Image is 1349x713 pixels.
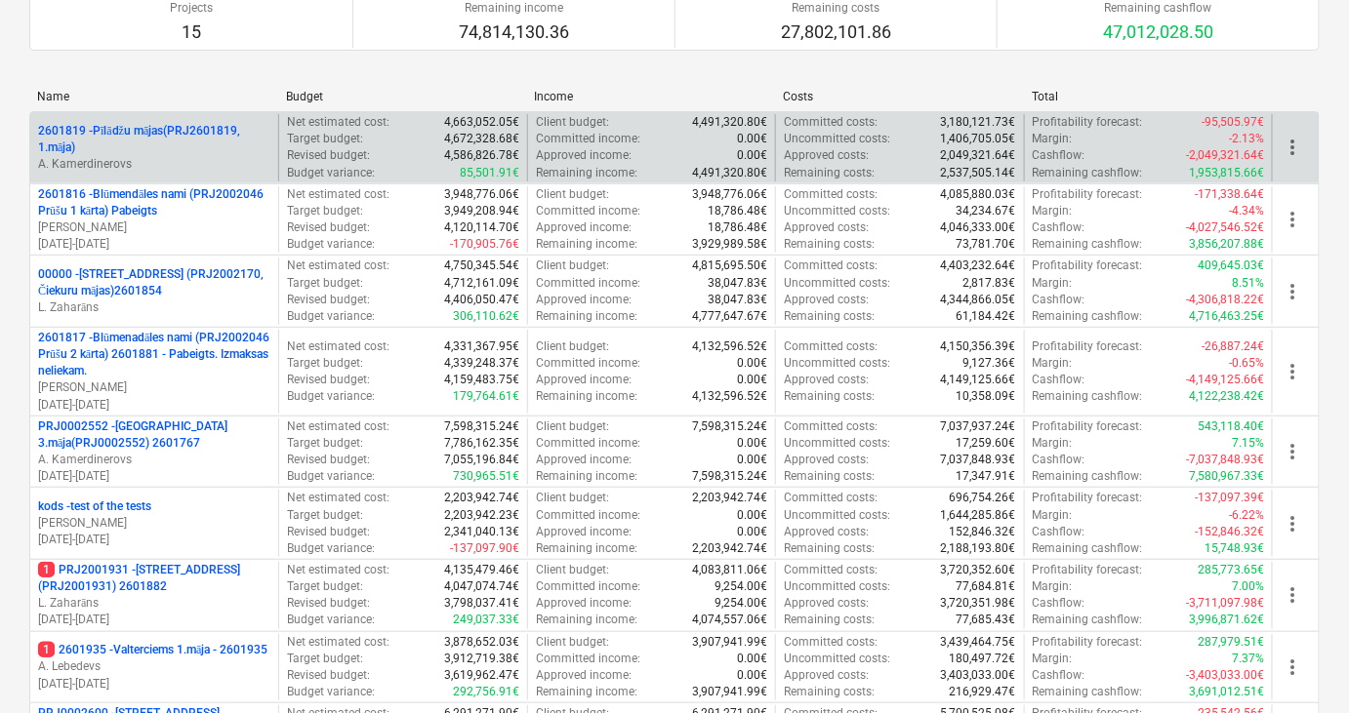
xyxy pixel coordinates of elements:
p: Profitability forecast : [1033,257,1143,274]
p: Approved income : [536,452,632,468]
p: Approved costs : [784,595,869,612]
p: 4,403,232.64€ [941,257,1016,274]
p: Approved costs : [784,372,869,388]
p: Revised budget : [287,452,370,468]
p: [PERSON_NAME] [38,515,270,532]
p: Remaining cashflow : [1033,236,1143,253]
p: Profitability forecast : [1033,562,1143,578]
p: Uncommitted costs : [784,435,890,452]
p: 3,948,776.06€ [444,186,519,203]
p: 7,786,162.35€ [444,435,519,452]
p: Budget variance : [287,308,375,325]
p: Remaining costs : [784,165,875,181]
p: Approved income : [536,292,632,308]
p: Net estimated cost : [287,562,389,578]
p: Margin : [1033,131,1073,147]
p: [PERSON_NAME] [38,379,270,396]
p: Remaining costs : [784,540,875,557]
p: Margin : [1033,578,1073,595]
p: A. Kamerdinerovs [38,452,270,468]
p: 4,074,557.06€ [692,612,767,628]
p: 15,748.93€ [1205,540,1264,557]
p: 4,491,320.80€ [692,114,767,131]
p: Margin : [1033,507,1073,524]
div: PRJ0002552 -[GEOGRAPHIC_DATA] 3.māja(PRJ0002552) 2601767A. Kamerdinerovs[DATE]-[DATE] [38,418,270,486]
p: 4,159,483.75€ [444,372,519,388]
p: 543,118.40€ [1198,418,1264,435]
p: 3,619,962.47€ [444,667,519,684]
p: Net estimated cost : [287,114,389,131]
p: L. Zaharāns [38,299,270,316]
p: 10,358.09€ [957,388,1016,405]
div: 2601816 -Blūmendāles nami (PRJ2002046 Prūšu 1 kārta) Pabeigts[PERSON_NAME][DATE]-[DATE] [38,186,270,254]
p: 0.00€ [737,524,767,540]
p: [DATE] - [DATE] [38,532,270,548]
p: 2601816 - Blūmendāles nami (PRJ2002046 Prūšu 1 kārta) Pabeigts [38,186,270,219]
p: 15 [170,20,213,44]
p: 3,907,941.99€ [692,634,767,651]
p: Committed income : [536,435,640,452]
p: -3,403,033.00€ [1186,667,1264,684]
div: Budget [286,90,519,103]
p: Client budget : [536,634,609,651]
p: [DATE] - [DATE] [38,236,270,253]
p: Approved income : [536,147,632,164]
p: Committed costs : [784,634,878,651]
p: 2,203,942.74€ [444,490,519,506]
p: Uncommitted costs : [784,578,890,595]
p: 3,720,351.98€ [941,595,1016,612]
p: 7.00% [1232,578,1264,595]
p: Committed costs : [784,562,878,578]
p: 38,047.83€ [708,292,767,308]
p: Committed income : [536,651,640,667]
p: Approved costs : [784,219,869,236]
p: 0.00€ [737,507,767,524]
p: Client budget : [536,418,609,435]
div: 12601935 -Valterciems 1.māja - 2601935A. Lebedevs[DATE]-[DATE] [38,642,270,692]
p: 7,598,315.24€ [444,418,519,435]
p: 3,996,871.62€ [1189,612,1264,628]
p: Committed costs : [784,338,878,355]
p: Uncommitted costs : [784,651,890,667]
p: Cashflow : [1033,667,1085,684]
p: 17,259.60€ [957,435,1016,452]
p: Committed costs : [784,186,878,203]
p: Client budget : [536,186,609,203]
iframe: Chat Widget [1251,619,1349,713]
p: Net estimated cost : [287,338,389,355]
p: -3,711,097.98€ [1186,595,1264,612]
p: Remaining income : [536,165,637,181]
p: Cashflow : [1033,147,1085,164]
p: 4,586,826.78€ [444,147,519,164]
p: Approved income : [536,524,632,540]
p: PRJ0002552 - [GEOGRAPHIC_DATA] 3.māja(PRJ0002552) 2601767 [38,418,270,452]
p: 7,598,315.24€ [692,468,767,485]
p: -4,306,818.22€ [1186,292,1264,308]
p: Committed income : [536,131,640,147]
p: Approved income : [536,595,632,612]
span: more_vert [1281,280,1304,303]
p: 2,203,942.23€ [444,507,519,524]
p: 4,815,695.50€ [692,257,767,274]
span: more_vert [1281,136,1304,159]
p: -170,905.76€ [450,236,519,253]
p: 292,756.91€ [453,684,519,700]
p: Uncommitted costs : [784,203,890,219]
p: -6.22% [1229,507,1264,524]
p: 7,055,196.84€ [444,452,519,468]
p: 1,644,285.86€ [941,507,1016,524]
p: 2,341,040.13€ [444,524,519,540]
p: 4,149,125.66€ [941,372,1016,388]
p: 287,979.51€ [1198,634,1264,651]
p: 77,684.81€ [957,578,1016,595]
p: 2601819 - Pīlādžu mājas(PRJ2601819, 1.māja) [38,123,270,156]
p: 27,802,101.86 [781,20,891,44]
p: Revised budget : [287,667,370,684]
p: kods - test of the tests [38,498,151,515]
p: 7,580,967.33€ [1189,468,1264,485]
p: Cashflow : [1033,219,1085,236]
p: 9,127.36€ [963,355,1016,372]
p: -26,887.24€ [1202,338,1264,355]
span: more_vert [1281,512,1304,535]
p: 47,012,028.50 [1103,20,1213,44]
